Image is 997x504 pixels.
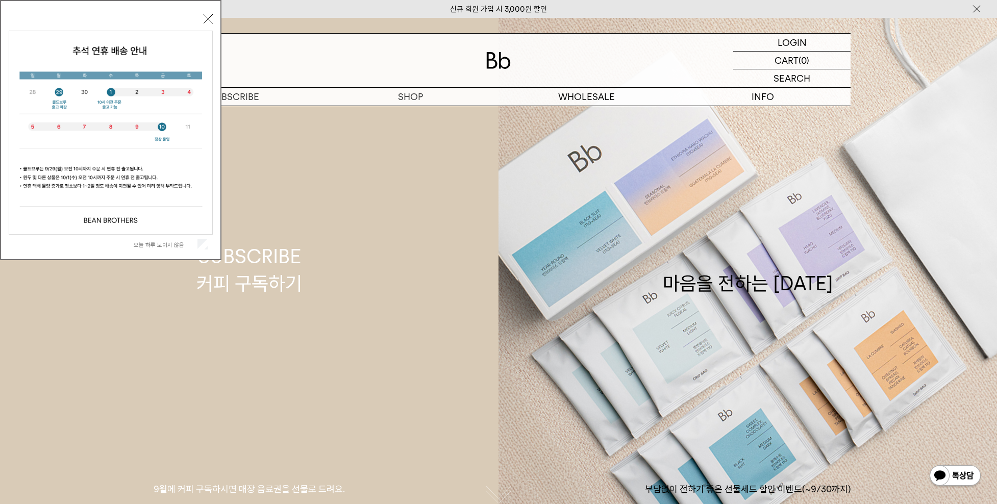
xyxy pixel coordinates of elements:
a: 신규 회원 가입 시 3,000원 할인 [450,5,547,14]
img: 로고 [486,52,511,69]
div: SUBSCRIBE 커피 구독하기 [196,243,302,297]
p: (0) [799,52,809,69]
div: 마음을 전하는 [DATE] [663,243,833,297]
p: INFO [675,88,851,106]
p: LOGIN [778,34,807,51]
p: SEARCH [774,69,810,87]
a: LOGIN [733,34,851,52]
p: 부담없이 전하기 좋은 선물세트 할인 이벤트(~9/30까지) [498,483,997,495]
a: SUBSCRIBE [146,88,322,106]
a: SHOP [322,88,498,106]
img: 카카오톡 채널 1:1 채팅 버튼 [929,464,982,489]
p: WHOLESALE [498,88,675,106]
label: 오늘 하루 보이지 않음 [134,241,195,248]
p: CART [775,52,799,69]
button: 닫기 [204,14,213,23]
img: 5e4d662c6b1424087153c0055ceb1a13_140731.jpg [9,31,212,234]
a: CART (0) [733,52,851,69]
